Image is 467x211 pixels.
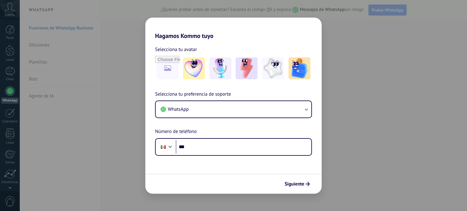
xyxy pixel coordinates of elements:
[285,182,304,186] span: Siguiente
[155,90,231,98] span: Selecciona tu preferencia de soporte
[282,179,313,189] button: Siguiente
[157,141,169,153] div: Mexico: + 52
[156,101,311,117] button: WhatsApp
[145,18,322,39] h2: Hagamos Kommo tuyo
[262,57,284,79] img: -4.jpeg
[183,57,205,79] img: -1.jpeg
[289,57,310,79] img: -5.jpeg
[155,128,197,136] span: Número de teléfono
[209,57,231,79] img: -2.jpeg
[236,57,258,79] img: -3.jpeg
[168,106,189,112] span: WhatsApp
[155,46,197,53] span: Selecciona tu avatar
